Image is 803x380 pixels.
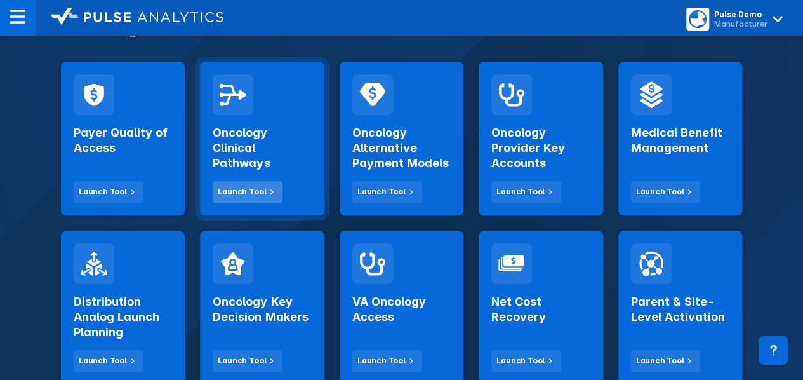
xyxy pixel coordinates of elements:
h2: Distribution Analog Launch Planning [74,294,172,340]
img: menu button [689,10,707,28]
button: Launch Tool [213,350,282,372]
a: logo [36,8,223,28]
h2: Oncology Key Decision Makers [213,294,311,325]
button: Launch Tool [491,181,561,203]
button: Launch Tool [352,181,422,203]
h2: Medical Benefit Management [631,125,729,156]
button: Launch Tool [491,350,561,372]
div: Launch Tool [636,355,684,367]
div: Launch Tool [496,186,545,198]
div: Pulse Demo [714,10,767,19]
div: Launch Tool [79,355,127,367]
a: Medical Benefit ManagementLaunch Tool [618,62,742,215]
img: menu--horizontal.svg [10,9,25,24]
h2: Parent & Site-Level Activation [631,294,729,325]
h2: VA Oncology Access [352,294,451,325]
div: Launch Tool [357,186,406,198]
button: Launch Tool [352,350,422,372]
h2: Payer Quality of Access [74,125,172,156]
h2: Net Cost Recovery [491,294,590,325]
div: Launch Tool [218,355,266,367]
button: Launch Tool [74,181,143,203]
div: Launch Tool [357,355,406,367]
a: Oncology Provider Key AccountsLaunch Tool [479,62,602,215]
div: Launch Tool [218,186,266,198]
h2: Oncology Alternative Payment Models [352,125,451,171]
div: Manufacturer [714,19,767,29]
div: Launch Tool [496,355,545,367]
button: Launch Tool [213,181,282,203]
button: Launch Tool [631,350,701,372]
h2: Oncology Clinical Pathways [213,125,311,171]
a: Payer Quality of AccessLaunch Tool [61,62,185,215]
a: Oncology Clinical PathwaysLaunch Tool [200,62,324,215]
button: Launch Tool [74,350,143,372]
div: Launch Tool [79,186,127,198]
a: Oncology Alternative Payment ModelsLaunch Tool [340,62,463,215]
div: Launch Tool [636,186,684,198]
img: logo [51,8,223,25]
button: Launch Tool [631,181,701,203]
div: Contact Support [759,336,788,365]
h2: Oncology Provider Key Accounts [491,125,590,171]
